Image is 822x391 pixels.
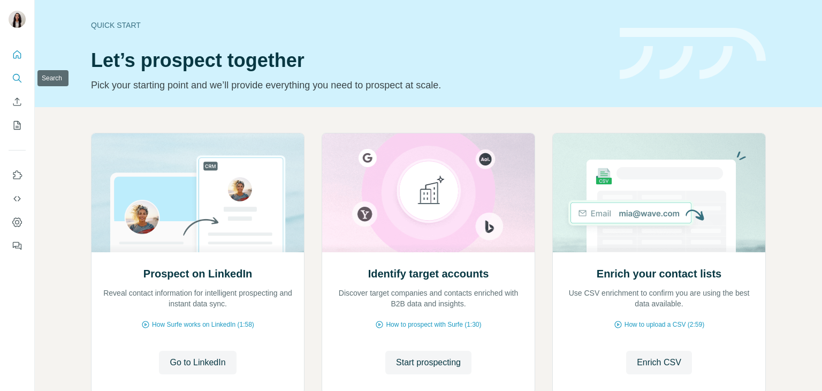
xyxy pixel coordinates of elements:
img: banner [620,28,766,80]
img: Identify target accounts [322,133,535,252]
img: Enrich your contact lists [552,133,766,252]
img: Prospect on LinkedIn [91,133,305,252]
span: Start prospecting [396,356,461,369]
span: How Surfe works on LinkedIn (1:58) [152,320,254,329]
button: Search [9,69,26,88]
button: Dashboard [9,213,26,232]
h2: Identify target accounts [368,266,489,281]
h1: Let’s prospect together [91,50,607,71]
p: Discover target companies and contacts enriched with B2B data and insights. [333,288,524,309]
h2: Prospect on LinkedIn [143,266,252,281]
button: Enrich CSV [626,351,692,374]
button: Feedback [9,236,26,255]
img: Avatar [9,11,26,28]
div: Quick start [91,20,607,31]
span: How to upload a CSV (2:59) [625,320,704,329]
span: Enrich CSV [637,356,681,369]
p: Reveal contact information for intelligent prospecting and instant data sync. [102,288,293,309]
p: Use CSV enrichment to confirm you are using the best data available. [564,288,755,309]
button: Use Surfe API [9,189,26,208]
p: Pick your starting point and we’ll provide everything you need to prospect at scale. [91,78,607,93]
button: Use Surfe on LinkedIn [9,166,26,185]
span: Go to LinkedIn [170,356,225,369]
button: Go to LinkedIn [159,351,236,374]
h2: Enrich your contact lists [597,266,721,281]
span: How to prospect with Surfe (1:30) [386,320,481,329]
button: My lists [9,116,26,135]
button: Quick start [9,45,26,64]
button: Start prospecting [385,351,471,374]
button: Enrich CSV [9,92,26,111]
